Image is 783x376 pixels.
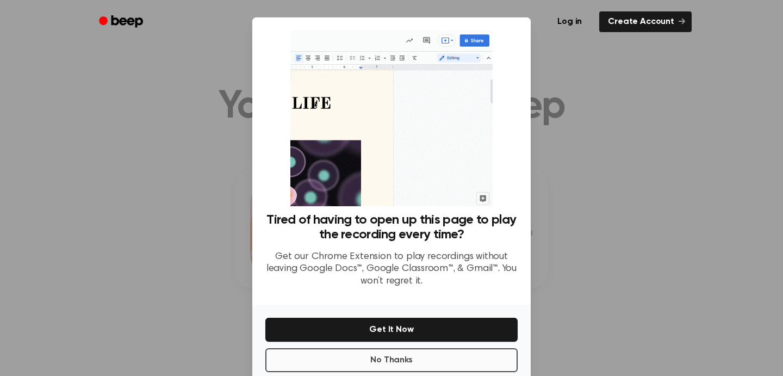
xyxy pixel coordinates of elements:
[599,11,692,32] a: Create Account
[265,213,518,242] h3: Tired of having to open up this page to play the recording every time?
[91,11,153,33] a: Beep
[265,318,518,342] button: Get It Now
[546,9,593,34] a: Log in
[290,30,492,206] img: Beep extension in action
[265,251,518,288] p: Get our Chrome Extension to play recordings without leaving Google Docs™, Google Classroom™, & Gm...
[265,348,518,372] button: No Thanks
